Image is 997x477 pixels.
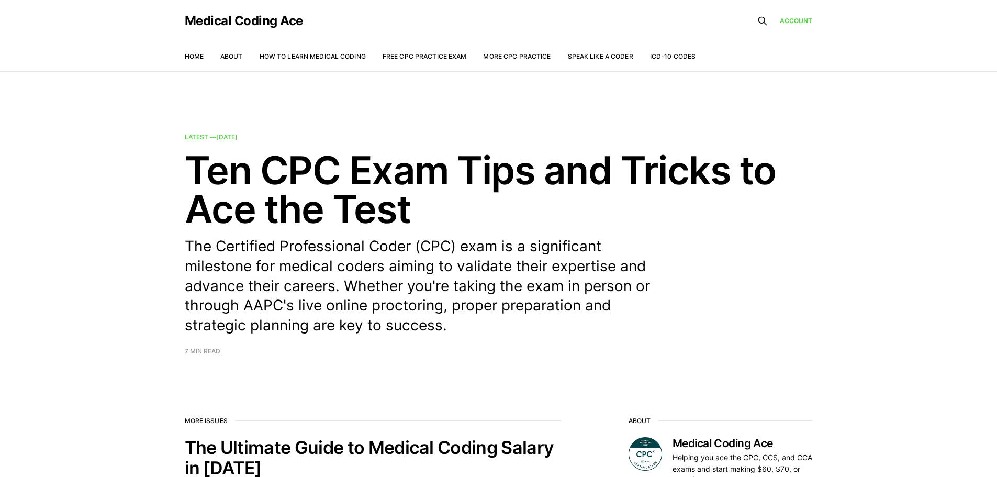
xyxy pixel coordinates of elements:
a: Free CPC Practice Exam [383,52,467,60]
h3: Medical Coding Ace [673,437,813,450]
a: More CPC Practice [483,52,551,60]
span: Latest — [185,133,238,141]
a: Account [780,16,813,26]
h2: Ten CPC Exam Tips and Tricks to Ace the Test [185,151,813,228]
a: About [220,52,243,60]
a: ICD-10 Codes [650,52,696,60]
a: Latest —[DATE] Ten CPC Exam Tips and Tricks to Ace the Test The Certified Professional Coder (CPC... [185,134,813,354]
span: 7 min read [185,348,220,354]
a: How to Learn Medical Coding [260,52,366,60]
time: [DATE] [216,133,238,141]
a: Medical Coding Ace [185,15,303,27]
a: Speak Like a Coder [568,52,633,60]
h2: More issues [185,417,562,425]
a: Home [185,52,204,60]
p: The Certified Professional Coder (CPC) exam is a significant milestone for medical coders aiming ... [185,237,666,336]
img: Medical Coding Ace [629,437,662,471]
h2: About [629,417,813,425]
